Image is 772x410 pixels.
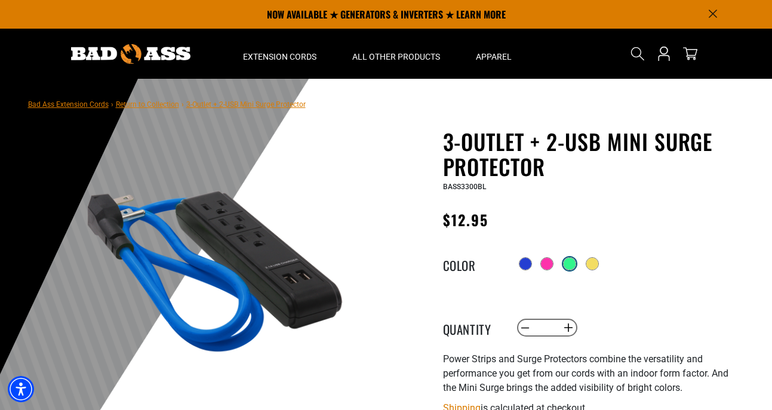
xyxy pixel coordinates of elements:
[458,29,530,79] summary: Apparel
[28,97,306,111] nav: breadcrumbs
[476,51,512,62] span: Apparel
[225,29,334,79] summary: Extension Cords
[28,100,109,109] a: Bad Ass Extension Cords
[443,209,488,230] span: $12.95
[334,29,458,79] summary: All Other Products
[352,51,440,62] span: All Other Products
[443,352,736,395] p: Power Strips and Surge Protectors combine the versatility and performance you get from our cords ...
[628,44,647,63] summary: Search
[443,183,486,191] span: BASS3300BL
[443,129,736,179] h1: 3-Outlet + 2-USB Mini Surge Protector
[116,100,179,109] a: Return to Collection
[8,376,34,402] div: Accessibility Menu
[443,320,503,335] label: Quantity
[654,29,673,79] a: Open this option
[186,100,306,109] span: 3-Outlet + 2-USB Mini Surge Protector
[443,256,503,272] legend: Color
[111,100,113,109] span: ›
[243,51,316,62] span: Extension Cords
[182,100,184,109] span: ›
[681,47,700,61] a: cart
[71,44,190,64] img: Bad Ass Extension Cords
